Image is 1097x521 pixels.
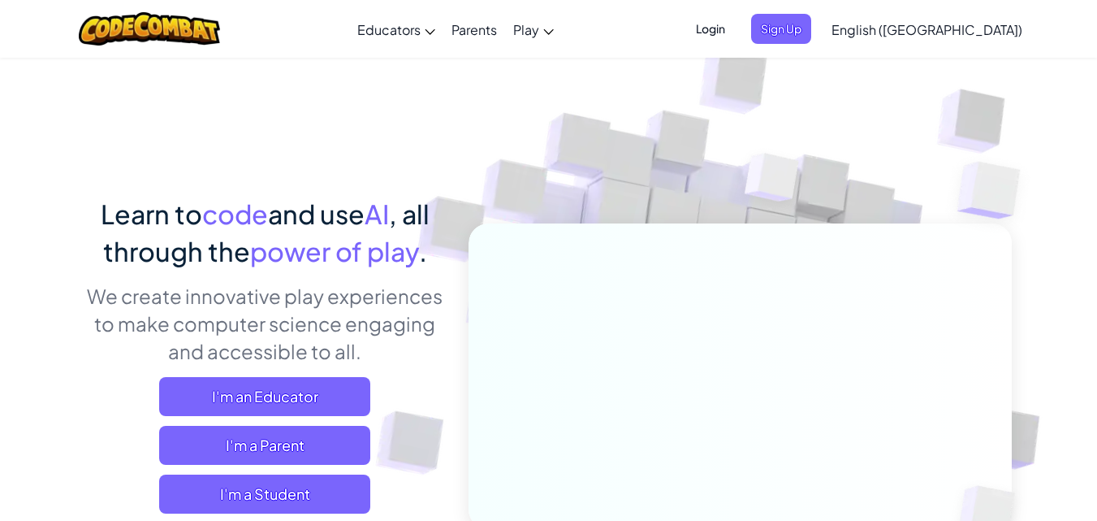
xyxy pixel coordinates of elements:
[419,235,427,267] span: .
[202,198,268,230] span: code
[714,121,831,242] img: Overlap cubes
[925,122,1065,259] img: Overlap cubes
[159,377,370,416] a: I'm an Educator
[686,14,735,44] button: Login
[86,282,444,365] p: We create innovative play experiences to make computer science engaging and accessible to all.
[357,21,421,38] span: Educators
[159,475,370,514] button: I'm a Student
[250,235,419,267] span: power of play
[159,426,370,465] a: I'm a Parent
[79,12,221,46] img: CodeCombat logo
[365,198,389,230] span: AI
[513,21,539,38] span: Play
[101,198,202,230] span: Learn to
[349,7,443,51] a: Educators
[443,7,505,51] a: Parents
[505,7,562,51] a: Play
[823,7,1030,51] a: English ([GEOGRAPHIC_DATA])
[751,14,811,44] button: Sign Up
[831,21,1022,38] span: English ([GEOGRAPHIC_DATA])
[268,198,365,230] span: and use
